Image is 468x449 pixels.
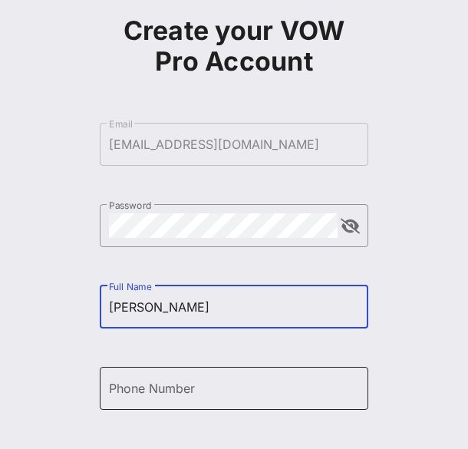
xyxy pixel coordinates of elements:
[341,219,360,234] button: append icon
[109,118,133,130] label: Email
[109,281,152,292] label: Full Name
[100,15,368,77] h1: Create your VOW Pro Account
[109,200,152,211] label: Password
[109,295,359,319] input: Full Name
